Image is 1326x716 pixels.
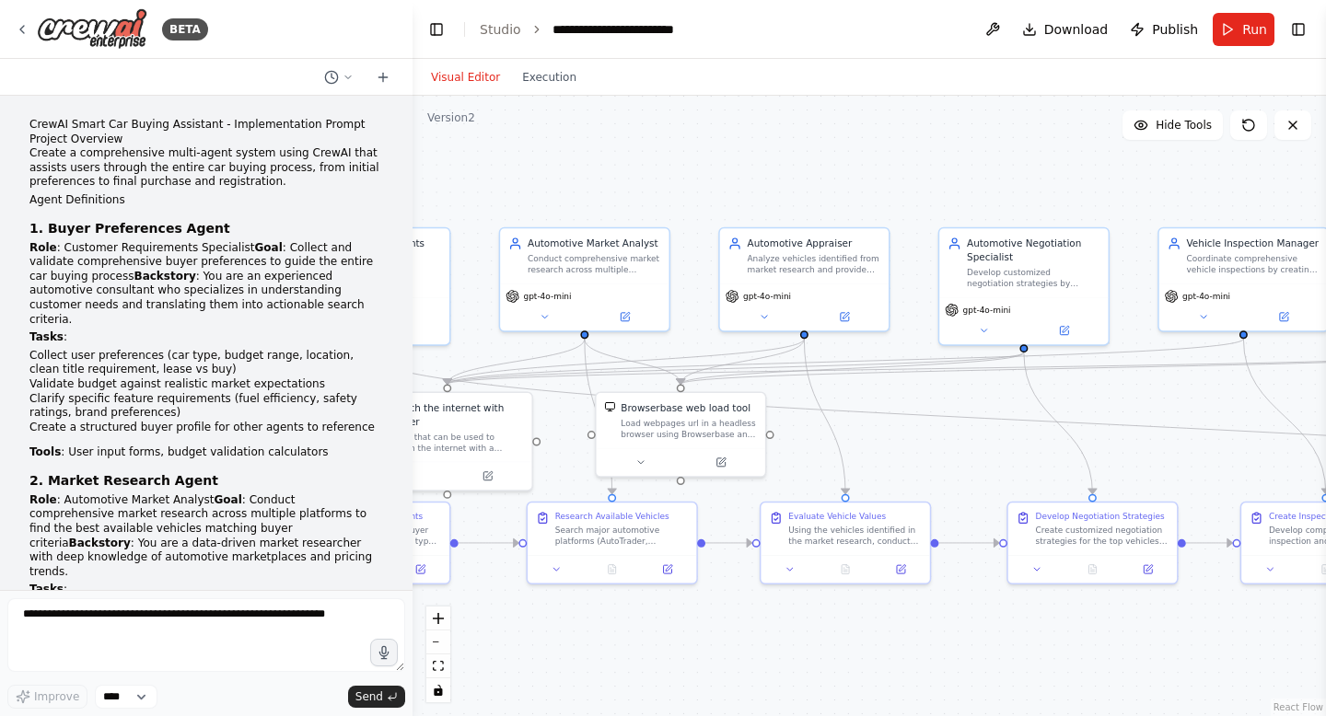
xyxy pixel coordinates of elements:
[34,689,79,704] span: Improve
[214,493,241,506] strong: Goal
[29,330,64,343] strong: Tasks
[743,291,791,302] span: gpt-4o-mini
[938,227,1110,346] div: Automotive Negotiation SpecialistDevelop customized negotiation strategies by researching seller ...
[1187,253,1320,275] div: Coordinate comprehensive vehicle inspections by creating vehicle-specific inspection checklists, ...
[797,339,853,493] g: Edge from 8ccb7248-c2be-4c9e-a4b1-fddc0cbf57ab to e77eafe8-2c92-4fc6-ba4e-28f9059e5a04
[644,561,691,578] button: Open in side panel
[308,511,423,522] div: Collect Buyer Requirements
[586,308,663,325] button: Open in side panel
[29,421,383,435] li: Create a structured buyer profile for other agents to reference
[967,267,1100,289] div: Develop customized negotiation strategies by researching seller backgrounds, analyzing listing pa...
[705,536,752,549] g: Edge from 55348356-914d-44f3-976b-e6c5da0e0e00 to e77eafe8-2c92-4fc6-ba4e-28f9059e5a04
[621,418,757,440] div: Load webpages url in a headless browser using Browserbase and return the contents
[29,471,383,490] h3: 2. Market Research Agent
[348,686,405,708] button: Send
[397,561,444,578] button: Open in side panel
[967,237,1100,264] div: Automotive Negotiation Specialist
[29,392,383,421] li: Clarify specific feature requirements (fuel efficiency, safety ratings, brand preferences)
[1156,118,1212,133] span: Hide Tools
[362,392,533,491] div: SerperDevToolSearch the internet with SerperA tool that can be used to search the internet with a...
[29,133,383,147] h2: Project Overview
[29,349,383,377] li: Collect user preferences (car type, budget range, location, clean title requirement, lease vs buy)
[1274,702,1323,712] a: React Flow attribution
[459,536,519,549] g: Edge from 234fd74c-2875-4600-a050-b150ea76e5eb to 55348356-914d-44f3-976b-e6c5da0e0e00
[29,445,383,460] p: : User input forms, budget validation calculators
[279,502,450,584] div: Collect Buyer RequirementsGather comprehensive buyer preferences including car type (sedan, SUV, ...
[426,606,450,702] div: React Flow controls
[426,630,450,654] button: zoom out
[424,17,449,42] button: Hide left sidebar
[29,330,383,345] p: :
[748,253,881,275] div: Analyze vehicles identified from market research and provide accurate fair market value estimates...
[1182,291,1230,302] span: gpt-4o-mini
[388,432,524,454] div: A tool that can be used to search the internet with a search_query. Supports different search typ...
[1036,511,1165,522] div: Develop Negotiation Strategies
[1025,322,1102,339] button: Open in side panel
[555,525,689,547] div: Search major automotive platforms (AutoTrader, [DOMAIN_NAME], CarMax, Carvana, Facebook Marketpla...
[308,267,441,289] div: Collect and validate comprehensive buyer preferences including car type, budget range, location, ...
[366,322,444,339] button: Open in side panel
[674,339,811,384] g: Edge from 8ccb7248-c2be-4c9e-a4b1-fddc0cbf57ab to b6e03759-48f6-4e07-86aa-6b5c8f7a2093
[718,227,890,332] div: Automotive AppraiserAnalyze vehicles identified from market research and provide accurate fair ma...
[878,561,925,578] button: Open in side panel
[480,22,521,37] a: Studio
[577,339,619,493] g: Edge from e7835928-c9b1-4553-800c-d9f8cacbb1c6 to 55348356-914d-44f3-976b-e6c5da0e0e00
[674,352,1031,384] g: Edge from 381bc897-b872-4218-baaf-899c249a4c9c to b6e03759-48f6-4e07-86aa-6b5c8f7a2093
[938,536,999,549] g: Edge from e77eafe8-2c92-4fc6-ba4e-28f9059e5a04 to b4344733-1807-4e99-8fe4-c4e07fa722d5
[1015,13,1116,46] button: Download
[524,291,572,302] span: gpt-4o-mini
[317,66,361,88] button: Switch to previous chat
[748,237,881,250] div: Automotive Appraiser
[440,339,1250,384] g: Edge from 6961e534-075c-4a8c-a3cd-062a48c0b0d3 to bbbef884-f8b5-4812-beef-b99f8e0f8633
[817,561,875,578] button: No output available
[440,339,591,384] g: Edge from e7835928-c9b1-4553-800c-d9f8cacbb1c6 to bbbef884-f8b5-4812-beef-b99f8e0f8633
[1006,502,1178,584] div: Develop Negotiation StrategiesCreate customized negotiation strategies for the top vehicles by re...
[1285,17,1311,42] button: Show right sidebar
[595,392,766,478] div: BrowserbaseLoadToolBrowserbase web load toolLoad webpages url in a headless browser using Browser...
[1064,561,1122,578] button: No output available
[29,493,57,506] strong: Role
[254,241,282,254] strong: Goal
[29,377,383,392] li: Validate budget against realistic market expectations
[37,8,147,50] img: Logo
[583,561,641,578] button: No output available
[1124,561,1171,578] button: Open in side panel
[134,270,196,283] strong: Backstory
[426,654,450,678] button: fit view
[308,525,441,547] div: Gather comprehensive buyer preferences including car type (sedan, SUV, truck, etc.), budget range...
[29,445,61,458] strong: Tools
[1245,308,1322,325] button: Open in side panel
[528,237,661,250] div: Automotive Market Analyst
[29,241,383,328] p: : Customer Requirements Specialist : Collect and validate comprehensive buyer preferences to guid...
[963,305,1011,316] span: gpt-4o-mini
[760,502,931,584] div: Evaluate Vehicle ValuesUsing the vehicles identified in the market research, conduct detailed fai...
[1122,110,1223,140] button: Hide Tools
[29,583,64,595] strong: Tasks
[480,20,674,39] nav: breadcrumb
[555,511,669,522] div: Research Available Vehicles
[29,193,383,208] h2: Agent Definitions
[1044,20,1109,39] span: Download
[1186,536,1233,549] g: Edge from b4344733-1807-4e99-8fe4-c4e07fa722d5 to 6167befa-d415-4974-be9e-c594265eaac3
[1017,352,1099,494] g: Edge from 381bc897-b872-4218-baaf-899c249a4c9c to b4344733-1807-4e99-8fe4-c4e07fa722d5
[527,502,698,584] div: Research Available VehiclesSearch major automotive platforms (AutoTrader, [DOMAIN_NAME], CarMax, ...
[499,227,670,332] div: Automotive Market AnalystConduct comprehensive market research across multiple platforms includin...
[368,66,398,88] button: Start a new chat
[604,401,615,412] img: BrowserbaseLoadTool
[788,511,886,522] div: Evaluate Vehicle Values
[1213,13,1274,46] button: Run
[682,454,760,470] button: Open in side panel
[1036,525,1169,547] div: Create customized negotiation strategies for the top vehicles by researching seller backgrounds, ...
[577,339,687,384] g: Edge from e7835928-c9b1-4553-800c-d9f8cacbb1c6 to b6e03759-48f6-4e07-86aa-6b5c8f7a2093
[388,401,524,429] div: Search the internet with Serper
[1187,237,1320,250] div: Vehicle Inspection Manager
[511,66,587,88] button: Execution
[29,146,383,190] p: Create a comprehensive multi-agent system using CrewAI that assists users through the entire car ...
[162,18,208,40] div: BETA
[29,493,383,580] p: : Automotive Market Analyst : Conduct comprehensive market research across multiple platforms to ...
[426,606,450,630] button: zoom in
[69,537,131,549] strong: Backstory
[426,678,450,702] button: toggle interactivity
[279,227,450,346] div: Customer Requirements SpecialistCollect and validate comprehensive buyer preferences including ca...
[29,118,383,133] h1: CrewAI Smart Car Buying Assistant - Implementation Prompt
